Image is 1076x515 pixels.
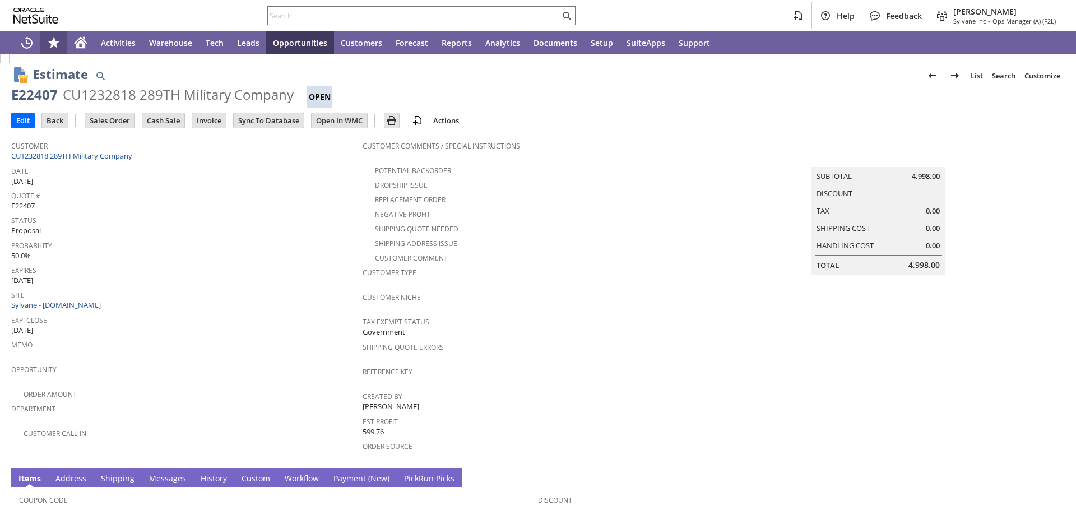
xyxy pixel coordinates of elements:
a: Shipping Quote Needed [375,224,458,234]
span: Forecast [396,38,428,48]
a: Est Profit [363,417,398,426]
span: E22407 [11,201,35,211]
span: 0.00 [926,240,940,251]
span: k [415,473,419,484]
a: CU1232818 289TH Military Company [11,151,135,161]
span: Government [363,327,405,337]
svg: Search [560,9,573,22]
span: Reports [442,38,472,48]
a: Discount [538,495,572,505]
a: Memo [11,340,33,350]
a: Unrolled view on [1045,471,1058,484]
a: Customer [11,141,48,151]
span: M [149,473,156,484]
a: Date [11,166,29,176]
a: Opportunity [11,365,57,374]
span: Help [837,11,855,21]
span: 599.76 [363,426,384,437]
input: Cash Sale [142,113,184,128]
span: 50.0% [11,250,31,261]
a: Tax [817,206,829,216]
a: Negative Profit [375,210,430,219]
a: Potential Backorder [375,166,451,175]
h1: Estimate [33,65,88,83]
span: Activities [101,38,136,48]
a: Forecast [389,31,435,54]
input: Back [42,113,68,128]
span: [DATE] [11,176,33,187]
a: Customer Call-in [24,429,86,438]
div: Open [307,86,332,108]
a: Activities [94,31,142,54]
input: Sales Order [85,113,134,128]
a: Replacement Order [375,195,446,205]
a: Customize [1020,67,1065,85]
a: Quote # [11,191,40,201]
span: Customers [341,38,382,48]
img: Quick Find [94,69,107,82]
span: [DATE] [11,275,33,286]
a: Warehouse [142,31,199,54]
a: Subtotal [817,171,852,181]
a: Home [67,31,94,54]
a: Status [11,216,36,225]
a: Site [11,290,25,300]
a: Order Source [363,442,412,451]
span: 0.00 [926,206,940,216]
span: [PERSON_NAME] [363,401,419,412]
span: W [285,473,292,484]
span: Warehouse [149,38,192,48]
span: Documents [534,38,577,48]
a: Tech [199,31,230,54]
a: Exp. Close [11,316,47,325]
div: CU1232818 289TH Military Company [63,86,294,104]
span: Analytics [485,38,520,48]
input: Edit [12,113,34,128]
svg: Recent Records [20,36,34,49]
span: A [55,473,61,484]
a: Items [16,473,44,485]
span: Setup [591,38,613,48]
a: Search [987,67,1020,85]
a: Address [53,473,89,485]
a: Custom [239,473,273,485]
a: Shipping Quote Errors [363,342,444,352]
a: Analytics [479,31,527,54]
input: Invoice [192,113,226,128]
img: add-record.svg [411,114,424,127]
input: Sync To Database [234,113,304,128]
a: Discount [817,188,852,198]
img: Previous [926,69,939,82]
span: - [988,17,990,25]
span: I [18,473,21,484]
a: Reports [435,31,479,54]
a: List [966,67,987,85]
span: SuiteApps [627,38,665,48]
a: Recent Records [13,31,40,54]
a: Messages [146,473,189,485]
img: Next [948,69,962,82]
svg: logo [13,8,58,24]
span: Sylvane Inc [953,17,986,25]
div: Shortcuts [40,31,67,54]
a: Handling Cost [817,240,874,250]
a: Coupon Code [19,495,68,505]
a: Documents [527,31,584,54]
span: C [242,473,247,484]
a: PickRun Picks [401,473,457,485]
input: Search [268,9,560,22]
a: Shipping Address Issue [375,239,457,248]
a: Expires [11,266,36,275]
a: Actions [429,115,463,126]
a: Order Amount [24,389,77,399]
a: Leads [230,31,266,54]
a: Customer Niche [363,293,421,302]
span: Tech [206,38,224,48]
span: Ops Manager (A) (F2L) [992,17,1056,25]
a: Customer Type [363,268,416,277]
a: Opportunities [266,31,334,54]
a: History [198,473,230,485]
a: Workflow [282,473,322,485]
span: S [101,473,105,484]
span: 4,998.00 [912,171,940,182]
